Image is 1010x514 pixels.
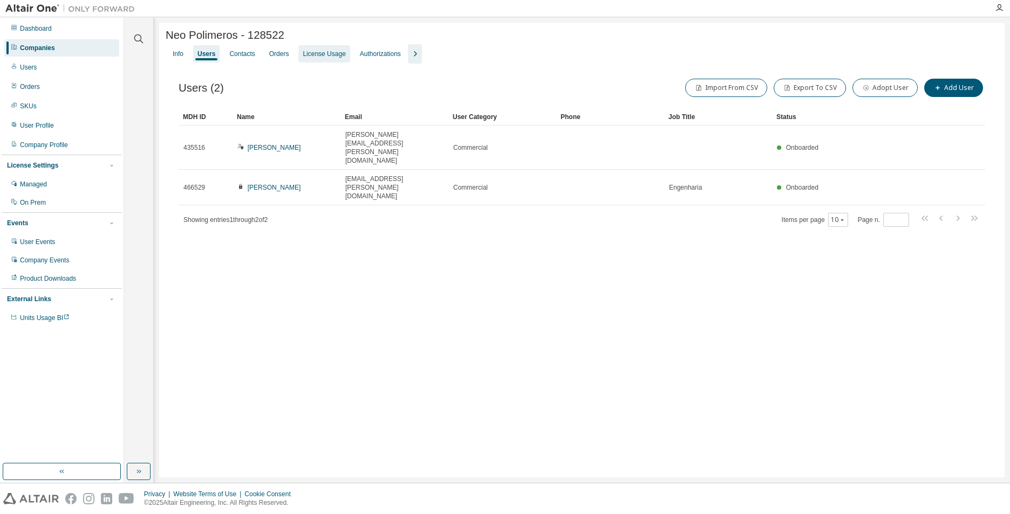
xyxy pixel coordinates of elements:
[20,238,55,246] div: User Events
[303,50,345,58] div: License Usage
[183,108,228,126] div: MDH ID
[144,490,173,498] div: Privacy
[20,24,52,33] div: Dashboard
[119,493,134,504] img: youtube.svg
[229,50,255,58] div: Contacts
[173,490,244,498] div: Website Terms of Use
[144,498,297,508] p: © 2025 Altair Engineering, Inc. All Rights Reserved.
[7,161,58,170] div: License Settings
[173,50,183,58] div: Info
[65,493,77,504] img: facebook.svg
[20,256,69,265] div: Company Events
[782,213,848,227] span: Items per page
[269,50,289,58] div: Orders
[20,102,37,110] div: SKUs
[776,108,920,126] div: Status
[786,144,818,151] span: Onboarded
[345,175,443,200] span: [EMAIL_ADDRESS][PERSON_NAME][DOMAIN_NAME]
[831,216,845,224] button: 10
[20,314,70,322] span: Units Usage BI
[101,493,112,504] img: linkedin.svg
[786,184,818,191] span: Onboarded
[83,493,94,504] img: instagram.svg
[248,144,301,151] a: [PERSON_NAME]
[669,183,702,192] span: Engenharia
[20,82,40,91] div: Orders
[20,121,54,130] div: User Profile
[183,183,205,192] span: 466529
[244,490,297,498] div: Cookie Consent
[20,141,68,149] div: Company Profile
[453,143,488,152] span: Commercial
[685,79,767,97] button: Import From CSV
[20,44,55,52] div: Companies
[3,493,59,504] img: altair_logo.svg
[924,79,983,97] button: Add User
[668,108,768,126] div: Job Title
[20,63,37,72] div: Users
[248,184,301,191] a: [PERSON_NAME]
[197,50,215,58] div: Users
[166,29,284,41] span: Neo Polimeros - 128522
[561,108,660,126] div: Phone
[183,216,268,224] span: Showing entries 1 through 2 of 2
[453,183,488,192] span: Commercial
[360,50,401,58] div: Authorizations
[237,108,336,126] div: Name
[20,198,46,207] div: On Prem
[858,213,909,227] span: Page n.
[179,82,224,94] span: Users (2)
[7,219,28,227] div: Events
[7,295,51,303] div: External Links
[183,143,205,152] span: 435516
[20,274,76,283] div: Product Downloads
[774,79,846,97] button: Export To CSV
[345,130,443,165] span: [PERSON_NAME][EMAIL_ADDRESS][PERSON_NAME][DOMAIN_NAME]
[453,108,552,126] div: User Category
[5,3,140,14] img: Altair One
[20,180,47,189] div: Managed
[345,108,444,126] div: Email
[852,79,918,97] button: Adopt User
